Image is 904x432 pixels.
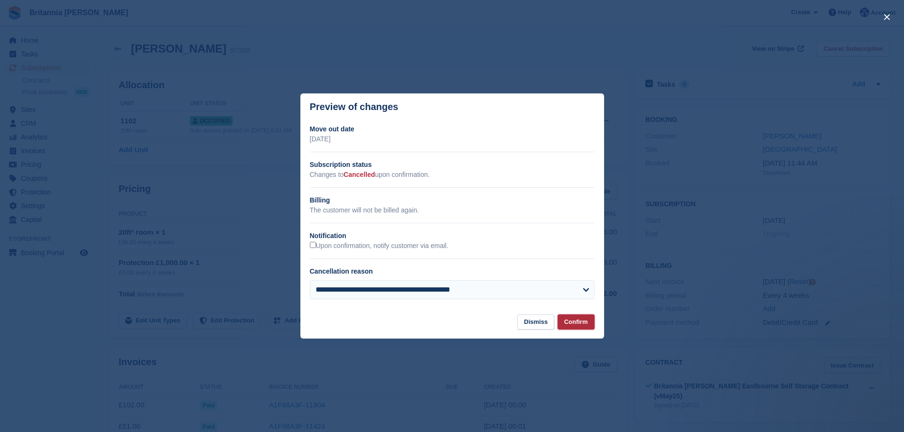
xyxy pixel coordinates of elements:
[310,124,595,134] h2: Move out date
[310,231,595,241] h2: Notification
[310,242,448,250] label: Upon confirmation, notify customer via email.
[310,267,373,275] label: Cancellation reason
[879,9,895,25] button: close
[310,205,595,215] p: The customer will not be billed again.
[517,314,554,330] button: Dismiss
[310,170,595,180] p: Changes to upon confirmation.
[310,195,595,205] h2: Billing
[310,101,399,112] p: Preview of changes
[344,171,375,178] span: Cancelled
[310,160,595,170] h2: Subscription status
[310,134,595,144] p: [DATE]
[558,314,595,330] button: Confirm
[310,242,316,248] input: Upon confirmation, notify customer via email.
